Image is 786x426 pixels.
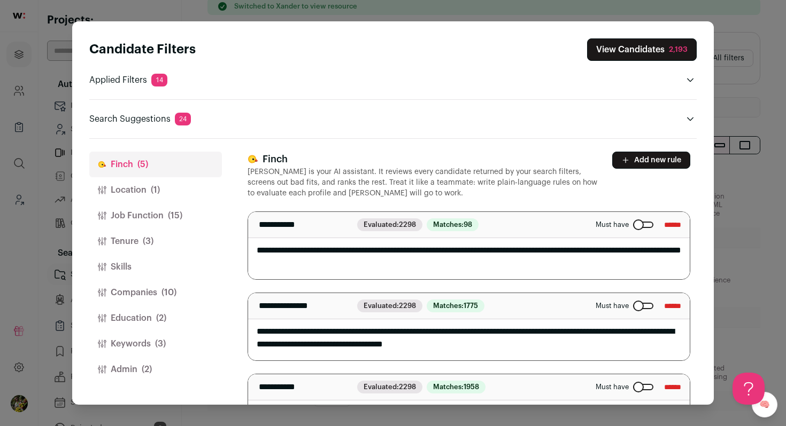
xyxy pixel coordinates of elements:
button: Close search preferences [587,38,697,61]
span: Evaluated: [357,299,422,312]
span: (5) [137,158,148,171]
span: 98 [464,221,472,228]
button: Keywords(3) [89,331,222,357]
span: 2298 [399,302,416,309]
iframe: Help Scout Beacon - Open [733,373,765,405]
span: Evaluated: [357,381,422,393]
button: Job Function(15) [89,203,222,228]
p: [PERSON_NAME] is your AI assistant. It reviews every candidate returned by your search filters, s... [248,167,599,199]
button: Tenure(3) [89,228,222,254]
a: 🧠 [752,392,777,417]
span: 1775 [464,302,478,309]
span: (1) [151,184,160,196]
span: 2298 [399,383,416,390]
span: Must have [596,220,629,229]
strong: Candidate Filters [89,43,196,56]
button: Location(1) [89,177,222,203]
p: Applied Filters [89,74,167,86]
span: (2) [156,312,166,325]
span: 24 [175,113,191,125]
h3: Finch [248,152,599,167]
span: Matches: [427,218,479,231]
div: 2,193 [669,44,688,55]
button: Open applied filters [684,74,697,86]
span: Matches: [427,299,484,312]
span: Must have [596,302,629,310]
span: Evaluated: [357,218,422,231]
button: Admin(2) [89,357,222,382]
span: 1958 [464,383,479,390]
span: 2298 [399,221,416,228]
span: Must have [596,383,629,391]
span: Matches: [427,381,486,393]
span: (3) [143,235,153,248]
button: Education(2) [89,305,222,331]
span: 14 [151,74,167,86]
button: Skills [89,254,222,280]
span: (3) [155,337,166,350]
button: Add new rule [612,152,690,169]
p: Search Suggestions [89,113,191,125]
button: Companies(10) [89,280,222,305]
span: (2) [142,363,152,376]
button: Finch(5) [89,152,222,177]
span: (15) [168,209,182,222]
span: (10) [161,286,176,299]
